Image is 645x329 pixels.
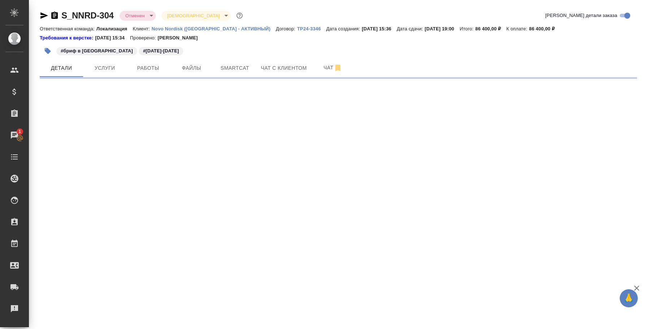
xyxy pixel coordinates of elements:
[40,34,95,42] div: Нажми, чтобы открыть папку с инструкцией
[120,11,156,21] div: Отменен
[50,11,59,20] button: Скопировать ссылку
[397,26,425,31] p: Дата сдачи:
[123,13,147,19] button: Отменен
[44,64,79,73] span: Детали
[87,64,122,73] span: Услуги
[2,126,27,144] a: 1
[56,47,138,54] span: бриф в сорсе
[623,291,635,306] span: 🙏
[334,64,342,72] svg: Отписаться
[95,34,130,42] p: [DATE] 15:34
[261,64,307,73] span: Чат с клиентом
[152,25,276,31] a: Novo Nordisk ([GEOGRAPHIC_DATA] - АКТИВНЫЙ)
[425,26,460,31] p: [DATE] 19:00
[620,289,638,307] button: 🙏
[545,12,617,19] span: [PERSON_NAME] детали заказа
[40,11,48,20] button: Скопировать ссылку для ЯМессенджера
[276,26,297,31] p: Договор:
[61,10,114,20] a: S_NNRD-304
[40,34,95,42] a: Требования к верстке:
[475,26,506,31] p: 86 400,00 ₽
[506,26,529,31] p: К оплате:
[297,25,326,31] a: ТР24-3346
[14,128,25,135] span: 1
[326,26,362,31] p: Дата создания:
[162,11,231,21] div: Отменен
[158,34,203,42] p: [PERSON_NAME]
[362,26,397,31] p: [DATE] 15:36
[218,64,252,73] span: Smartcat
[131,64,165,73] span: Работы
[529,26,560,31] p: 86 400,00 ₽
[138,47,184,54] span: 14-15 октября
[315,63,350,72] span: Чат
[165,13,222,19] button: [DEMOGRAPHIC_DATA]
[297,26,326,31] p: ТР24-3346
[40,26,96,31] p: Ответственная команда:
[96,26,133,31] p: Локализация
[460,26,475,31] p: Итого:
[235,11,244,20] button: Доп статусы указывают на важность/срочность заказа
[40,43,56,59] button: Добавить тэг
[143,47,179,55] p: #[DATE]-[DATE]
[130,34,158,42] p: Проверено:
[61,47,133,55] p: #бриф в [GEOGRAPHIC_DATA]
[133,26,151,31] p: Клиент:
[174,64,209,73] span: Файлы
[152,26,276,31] p: Novo Nordisk ([GEOGRAPHIC_DATA] - АКТИВНЫЙ)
